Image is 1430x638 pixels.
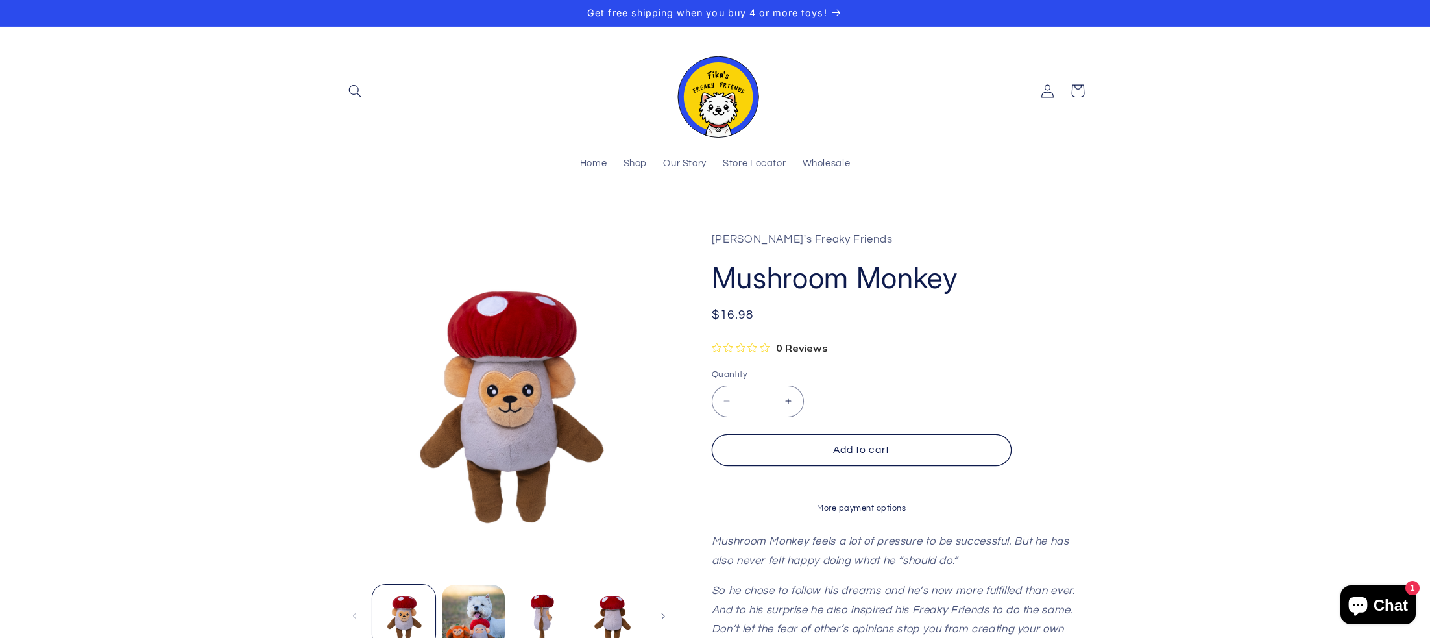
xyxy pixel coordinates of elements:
[776,338,828,358] span: 0 Reviews
[712,535,1069,567] em: Mushroom Monkey feels a lot of pressure to be successful. But he has also never felt happy doing ...
[572,150,615,178] a: Home
[624,158,648,170] span: Shop
[1337,585,1420,628] inbox-online-store-chat: Shopify online store chat
[615,150,655,178] a: Shop
[712,503,1012,515] a: More payment options
[723,158,786,170] span: Store Locator
[715,150,794,178] a: Store Locator
[803,158,851,170] span: Wholesale
[712,230,1090,250] p: [PERSON_NAME]'s Freaky Friends
[670,45,760,138] img: Fika's Freaky Friends
[663,158,707,170] span: Our Story
[712,260,1090,297] h1: Mushroom Monkey
[712,434,1012,466] button: Add to cart
[655,150,715,178] a: Our Story
[712,306,753,325] span: $16.98
[341,602,369,630] button: Slide left
[341,76,370,106] summary: Search
[649,602,677,630] button: Slide right
[587,7,827,18] span: Get free shipping when you buy 4 or more toys!
[794,150,858,178] a: Wholesale
[664,40,766,143] a: Fika's Freaky Friends
[580,158,607,170] span: Home
[712,368,1012,381] label: Quantity
[712,338,828,358] button: Rated 0 out of 5 stars from 0 reviews. Jump to reviews.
